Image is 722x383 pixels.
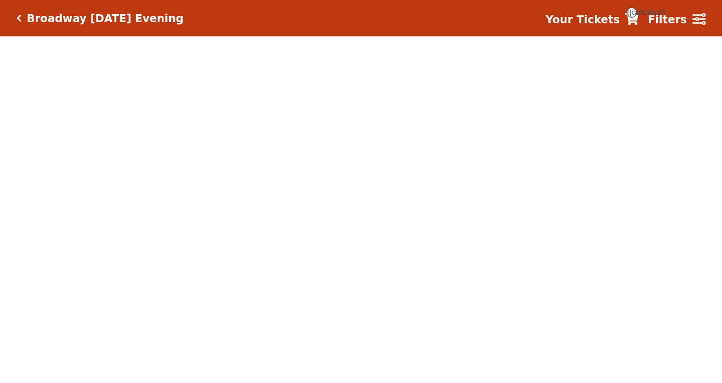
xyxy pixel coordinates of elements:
a: Click here to go back to filters [16,14,22,22]
h5: Broadway [DATE] Evening [27,12,183,25]
strong: Filters [648,13,687,26]
strong: Your Tickets [545,13,620,26]
a: Filters [648,11,706,28]
a: Your Tickets {{cartCount}} [545,11,639,28]
span: {{cartCount}} [627,7,637,18]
